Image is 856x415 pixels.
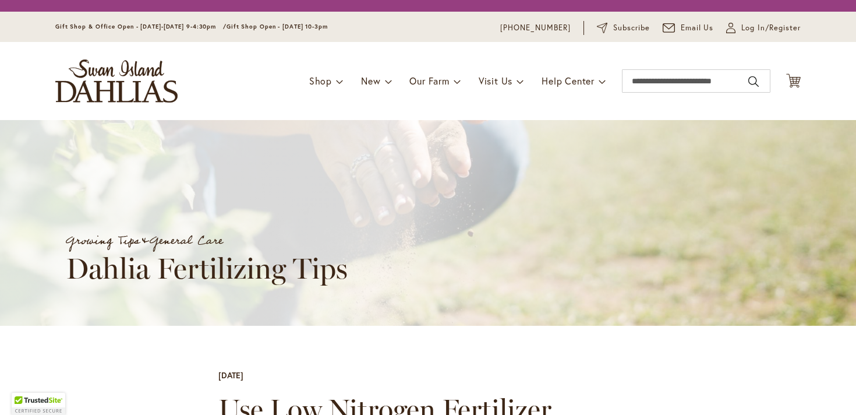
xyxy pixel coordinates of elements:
a: Email Us [663,22,714,34]
button: Search [748,72,759,91]
a: Log In/Register [726,22,801,34]
span: Shop [309,75,332,87]
h1: Dahlia Fertilizing Tips [66,252,625,286]
a: Subscribe [597,22,650,34]
span: Gift Shop & Office Open - [DATE]-[DATE] 9-4:30pm / [55,23,227,30]
span: Gift Shop Open - [DATE] 10-3pm [227,23,328,30]
a: Growing Tips [66,230,140,252]
span: Log In/Register [741,22,801,34]
span: Visit Us [479,75,512,87]
a: General Care [150,230,222,252]
span: Subscribe [613,22,650,34]
div: & [66,231,811,252]
a: store logo [55,59,178,103]
div: [DATE] [218,370,243,381]
span: Email Us [681,22,714,34]
a: [PHONE_NUMBER] [500,22,571,34]
span: Our Farm [409,75,449,87]
span: Help Center [542,75,595,87]
span: New [361,75,380,87]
